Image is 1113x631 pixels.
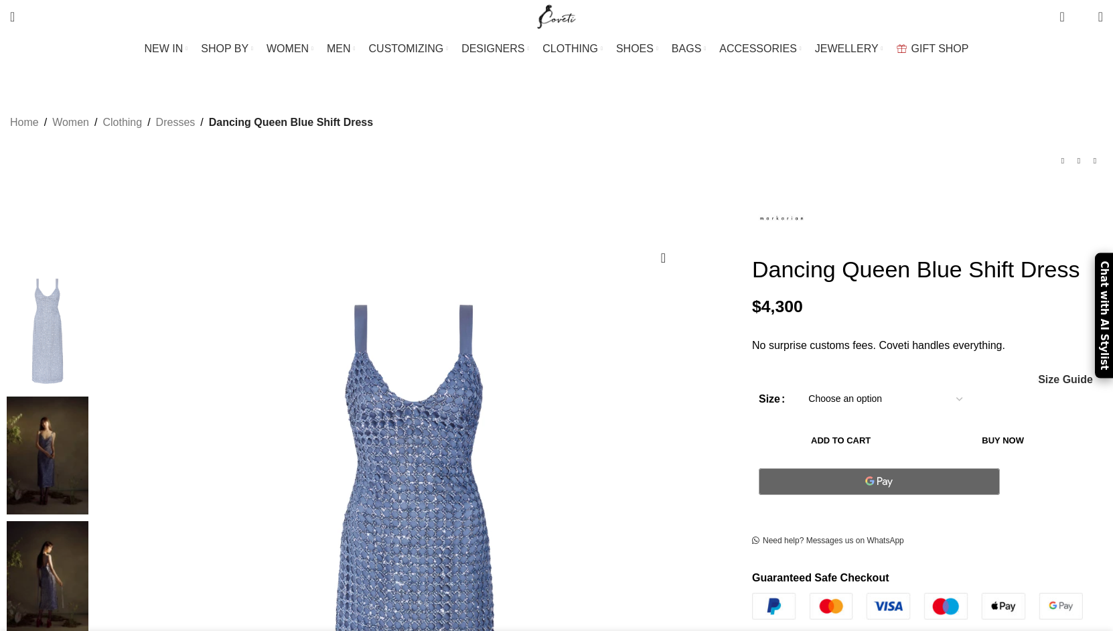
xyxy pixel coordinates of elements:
[145,36,188,62] a: NEW IN
[756,502,1003,504] iframe: Secure payment input frame
[752,297,803,315] bdi: 4,300
[369,36,449,62] a: CUSTOMIZING
[3,3,21,30] a: Search
[7,273,88,390] img: Markarian
[369,42,444,55] span: CUSTOMIZING
[10,114,39,131] a: Home
[327,42,351,55] span: MEN
[815,42,879,55] span: JEWELLERY
[719,42,797,55] span: ACCESSORIES
[759,468,1000,495] button: Pay with GPay
[52,114,89,131] a: Women
[752,593,1083,620] img: guaranteed-safe-checkout-bordered.j
[752,572,889,583] strong: Guaranteed Safe Checkout
[1061,7,1071,17] span: 0
[327,36,355,62] a: MEN
[897,44,907,53] img: GiftBag
[461,42,524,55] span: DESIGNERS
[616,42,654,55] span: SHOES
[911,42,969,55] span: GIFT SHOP
[10,114,373,131] nav: Breadcrumb
[815,36,883,62] a: JEWELLERY
[7,397,88,514] img: Markarian dress
[542,42,598,55] span: CLOTHING
[102,114,142,131] a: Clothing
[897,36,969,62] a: GIFT SHOP
[752,256,1103,283] h1: Dancing Queen Blue Shift Dress
[534,10,579,21] a: Site logo
[752,536,904,547] a: Need help? Messages us on WhatsApp
[267,36,313,62] a: WOMEN
[752,297,761,315] span: $
[201,42,248,55] span: SHOP BY
[3,36,1110,62] div: Main navigation
[209,114,373,131] span: Dancing Queen Blue Shift Dress
[752,337,1103,354] p: No surprise customs fees. Coveti handles everything.
[1087,153,1103,169] a: Next product
[759,391,785,408] label: Size
[1037,374,1093,385] a: Size Guide
[719,36,802,62] a: ACCESSORIES
[1075,3,1088,30] div: My Wishlist
[672,36,706,62] a: BAGS
[1055,153,1071,169] a: Previous product
[461,36,529,62] a: DESIGNERS
[930,427,1076,455] button: Buy now
[156,114,196,131] a: Dresses
[672,42,701,55] span: BAGS
[542,36,603,62] a: CLOTHING
[201,36,253,62] a: SHOP BY
[1053,3,1071,30] a: 0
[759,427,923,455] button: Add to cart
[145,42,183,55] span: NEW IN
[1078,13,1088,23] span: 0
[267,42,309,55] span: WOMEN
[616,36,658,62] a: SHOES
[752,189,812,249] img: Markarian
